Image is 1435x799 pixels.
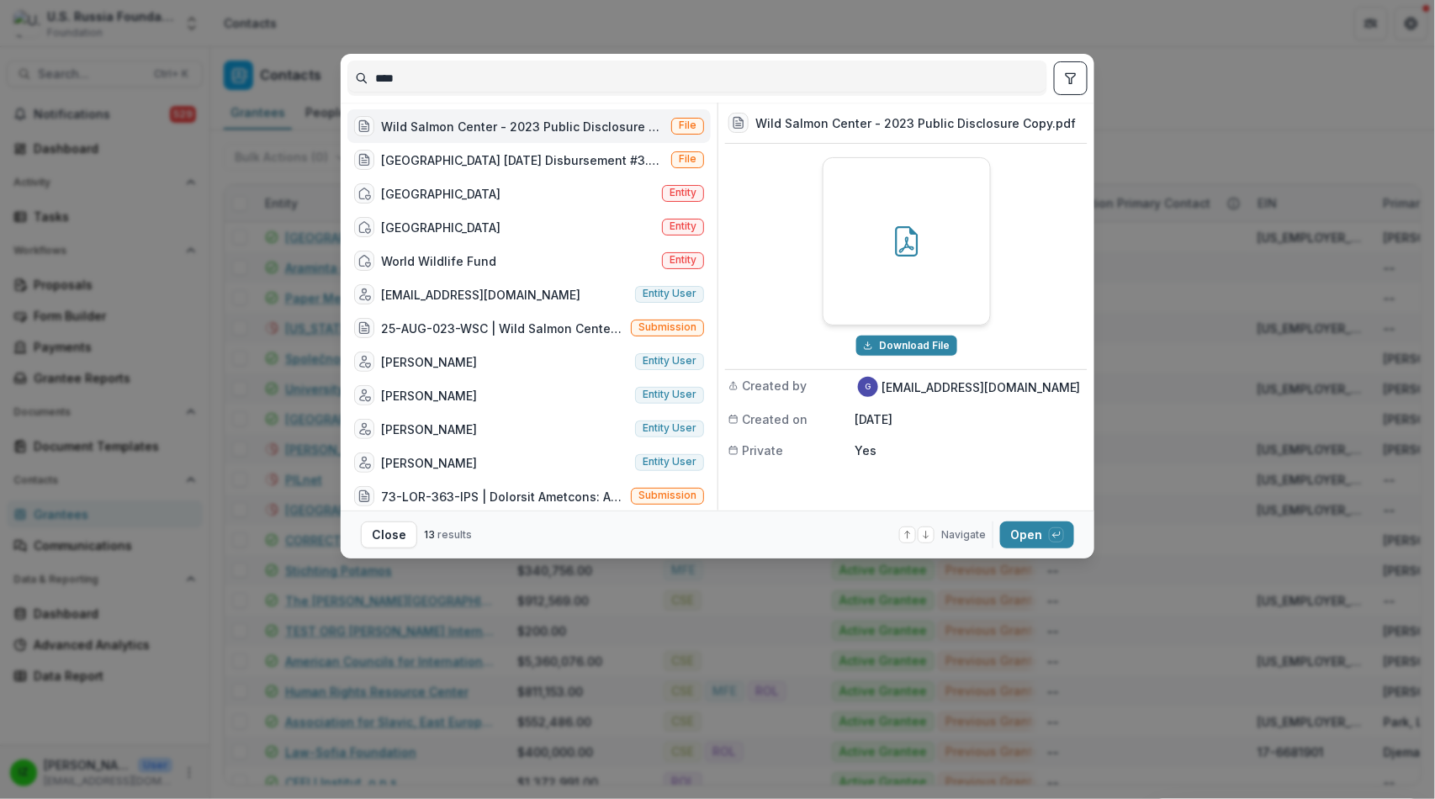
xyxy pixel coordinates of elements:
p: [DATE] [855,410,1084,428]
span: File [679,153,696,165]
span: Entity user [643,422,696,434]
div: 25-AUG-023-WSC | Wild Salmon Center - 2025 - Grant Proposal Application ([DATE]) [381,320,624,337]
div: World Wildlife Fund [381,252,496,270]
div: [GEOGRAPHIC_DATA] [381,219,500,236]
span: Entity [670,187,696,198]
div: [PERSON_NAME] [381,454,477,472]
span: File [679,119,696,131]
p: Yes [855,442,1084,459]
button: Download Wild Salmon Center - 2023 Public Disclosure Copy.pdf [856,336,957,356]
span: Submission [638,489,696,501]
div: 73-LOR-363-IPS | Dolorsit Ametcons: A.E.-Seddoe Temporincidid Utlaboreetd mag Aliqua eni Admin Ve... [381,488,624,505]
div: grants@wildsalmoncenter.org [866,383,871,391]
span: Entity [670,254,696,266]
p: [EMAIL_ADDRESS][DOMAIN_NAME] [882,378,1081,396]
span: Created on [742,410,808,428]
button: Close [361,521,417,548]
div: [PERSON_NAME] [381,421,477,438]
div: [PERSON_NAME] [381,387,477,405]
span: Entity user [643,355,696,367]
span: Entity [670,220,696,232]
span: Entity user [643,456,696,468]
span: Navigate [941,527,986,542]
button: toggle filters [1054,61,1088,95]
span: Entity user [643,288,696,299]
div: [EMAIL_ADDRESS][DOMAIN_NAME] [381,286,580,304]
span: Entity user [643,389,696,400]
button: Open [1000,521,1074,548]
div: [GEOGRAPHIC_DATA] [381,185,500,203]
span: results [437,528,472,541]
span: 13 [424,528,435,541]
span: Private [742,442,783,459]
div: [PERSON_NAME] [381,353,477,371]
div: Wild Salmon Center - 2023 Public Disclosure Copy.pdf [381,118,665,135]
span: Submission [638,321,696,333]
h3: Wild Salmon Center - 2023 Public Disclosure Copy.pdf [755,114,1076,132]
span: Created by [742,377,807,394]
div: [GEOGRAPHIC_DATA] [DATE] Disbursement #3.pdf [381,151,665,169]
